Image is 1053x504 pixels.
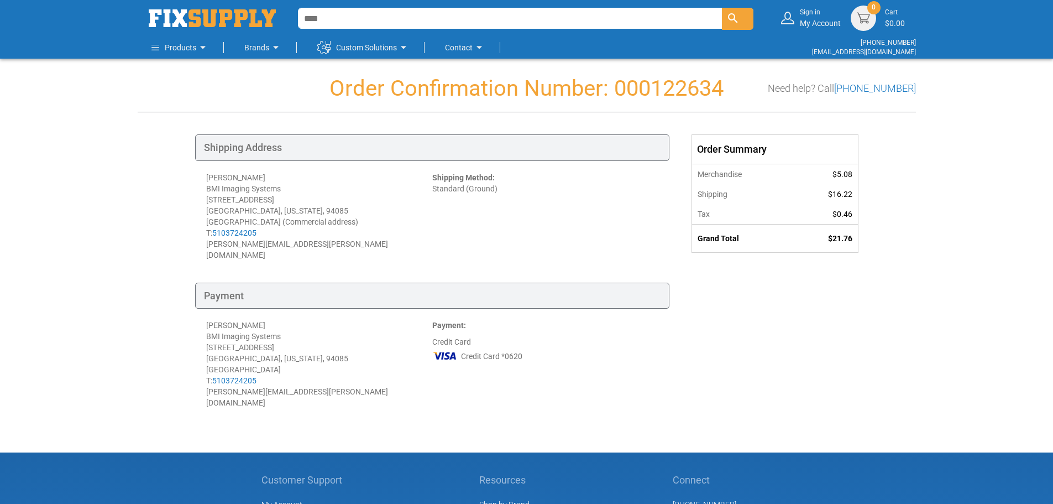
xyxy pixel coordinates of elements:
[885,8,905,17] small: Cart
[872,3,876,12] span: 0
[834,82,916,94] a: [PHONE_NUMBER]
[832,170,852,179] span: $5.08
[812,48,916,56] a: [EMAIL_ADDRESS][DOMAIN_NAME]
[244,37,282,59] a: Brands
[212,228,256,237] a: 5103724205
[461,351,522,362] span: Credit Card *0620
[692,135,858,164] div: Order Summary
[800,8,841,17] small: Sign in
[828,190,852,199] span: $16.22
[832,210,852,219] span: $0.46
[768,83,916,94] h3: Need help? Call
[673,475,792,486] h5: Connect
[149,9,276,27] a: store logo
[445,37,486,59] a: Contact
[800,8,841,28] div: My Account
[432,320,658,408] div: Credit Card
[317,37,410,59] a: Custom Solutions
[432,321,466,330] strong: Payment:
[885,19,905,28] span: $0.00
[261,475,348,486] h5: Customer Support
[432,172,658,261] div: Standard (Ground)
[828,234,852,243] span: $21.76
[195,283,669,309] div: Payment
[861,39,916,46] a: [PHONE_NUMBER]
[692,184,793,204] th: Shipping
[432,173,495,182] strong: Shipping Method:
[432,347,458,364] img: VI
[692,204,793,225] th: Tax
[698,234,739,243] strong: Grand Total
[206,172,432,261] div: [PERSON_NAME] BMI Imaging Systems [STREET_ADDRESS] [GEOGRAPHIC_DATA], [US_STATE], 94085 [GEOGRAPH...
[151,37,209,59] a: Products
[138,76,916,101] h1: Order Confirmation Number: 000122634
[149,9,276,27] img: Fix Industrial Supply
[195,134,669,161] div: Shipping Address
[479,475,542,486] h5: Resources
[692,164,793,184] th: Merchandise
[212,376,256,385] a: 5103724205
[206,320,432,408] div: [PERSON_NAME] BMI Imaging Systems [STREET_ADDRESS] [GEOGRAPHIC_DATA], [US_STATE], 94085 [GEOGRAPH...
